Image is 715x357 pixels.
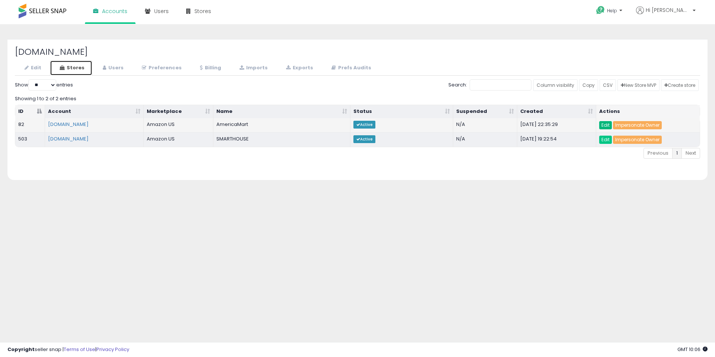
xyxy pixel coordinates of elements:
select: Showentries [28,79,56,91]
a: Privacy Policy [96,346,129,353]
td: N/A [453,118,517,132]
td: SMARTHOUSE [213,132,350,147]
th: Actions [596,105,700,119]
a: Preferences [132,60,190,76]
label: Search: [448,79,531,91]
td: [DATE] 22:35:29 [517,118,596,132]
a: CSV [600,79,616,91]
a: Terms of Use [64,346,95,353]
a: Edit [599,136,612,144]
span: Hi [PERSON_NAME] [646,6,690,14]
div: seller snap | | [7,346,129,353]
td: 503 [15,132,45,147]
span: CSV [603,82,613,88]
div: Showing 1 to 2 of 2 entries [15,92,700,102]
a: Next [681,148,700,159]
span: Active [353,135,375,143]
span: Create store [664,82,695,88]
strong: Copyright [7,346,35,353]
a: Stores [50,60,92,76]
label: Show entries [15,79,73,91]
a: Imports [230,60,276,76]
span: Accounts [102,7,127,15]
a: Prefs Audits [322,60,379,76]
th: Suspended: activate to sort column ascending [453,105,517,119]
h2: [DOMAIN_NAME] [15,47,700,57]
a: [DOMAIN_NAME] [48,121,89,128]
a: Edit [15,60,49,76]
span: Stores [194,7,211,15]
th: Status: activate to sort column ascending [350,105,453,119]
td: AmericaMart [213,118,350,132]
th: Marketplace: activate to sort column ascending [144,105,213,119]
span: Copy [582,82,595,88]
a: [DOMAIN_NAME] [48,135,89,142]
td: N/A [453,132,517,147]
th: Created: activate to sort column ascending [517,105,596,119]
span: New Store MVP [621,82,656,88]
td: 82 [15,118,45,132]
th: Name: activate to sort column ascending [213,105,350,119]
a: New Store MVP [617,79,660,91]
td: [DATE] 19:22:54 [517,132,596,147]
span: Help [607,7,617,14]
a: Exports [276,60,321,76]
th: ID: activate to sort column descending [15,105,45,119]
a: Create store [661,79,699,91]
a: Column visibility [533,79,578,91]
td: Amazon US [144,132,213,147]
span: Column visibility [537,82,574,88]
th: Account: activate to sort column ascending [45,105,144,119]
a: Edit [599,121,612,129]
span: Active [353,121,375,129]
a: Billing [190,60,229,76]
input: Search: [470,79,531,91]
a: Impersonate Owner [613,121,662,129]
a: Impersonate Owner [613,136,662,144]
span: Users [154,7,169,15]
span: 2025-09-8 10:06 GMT [677,346,708,353]
td: Amazon US [144,118,213,132]
a: Copy [579,79,598,91]
a: Hi [PERSON_NAME] [636,6,696,23]
a: Users [93,60,131,76]
a: Previous [643,148,673,159]
i: Get Help [596,6,605,15]
a: 1 [672,148,682,159]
